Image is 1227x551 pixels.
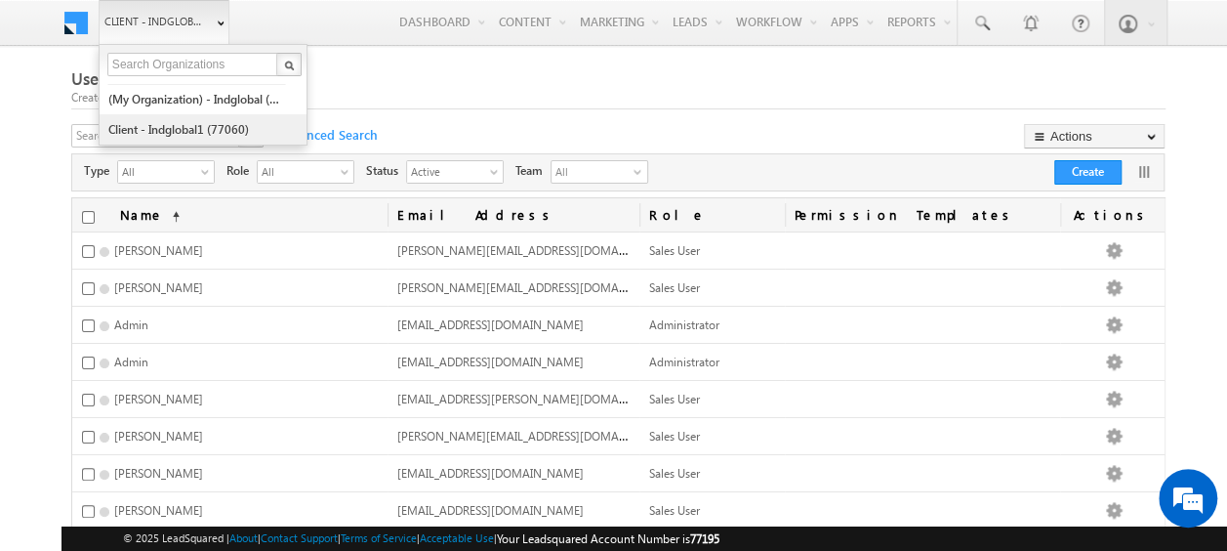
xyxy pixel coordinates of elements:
span: [PERSON_NAME] [114,280,203,295]
a: Terms of Service [341,531,417,544]
img: Search [284,61,294,70]
span: Users [71,67,111,90]
em: Start Chat [266,422,354,448]
a: Contact Support [261,531,338,544]
span: [PERSON_NAME] [114,466,203,481]
button: Actions [1024,124,1165,148]
a: Email Address [388,198,639,232]
span: [EMAIL_ADDRESS][DOMAIN_NAME] [397,503,584,518]
a: Client - indglobal1 (77060) [107,114,286,145]
span: [PERSON_NAME][EMAIL_ADDRESS][DOMAIN_NAME] [397,278,673,295]
span: [PERSON_NAME] [114,429,203,444]
span: 77195 [690,531,719,546]
span: All [552,161,630,183]
span: Sales User [649,429,700,444]
img: d_60004797649_company_0_60004797649 [33,103,82,128]
span: Administrator [649,355,719,369]
a: (My Organization) - indglobal (48060) [107,84,286,114]
span: select [341,166,356,177]
span: Permission Templates [785,198,1060,232]
span: select [490,166,506,177]
span: Administrator [649,318,719,332]
button: Create [1054,160,1122,185]
span: Advanced Search [266,126,384,144]
a: Acceptable Use [420,531,494,544]
span: Active [407,161,487,181]
span: All [118,161,198,181]
span: [EMAIL_ADDRESS][PERSON_NAME][DOMAIN_NAME] [397,390,673,406]
span: Admin [114,355,148,369]
span: Team [515,162,551,180]
span: [PERSON_NAME] [114,503,203,518]
span: Sales User [649,280,700,295]
input: Search Organizations [107,53,279,76]
span: Status [366,162,406,180]
span: © 2025 LeadSquared | | | | | [123,530,719,548]
span: [PERSON_NAME][EMAIL_ADDRESS][DOMAIN_NAME] [397,241,673,258]
span: Role [226,162,257,180]
span: Sales User [649,392,700,406]
span: Sales User [649,503,700,518]
span: [PERSON_NAME] [114,392,203,406]
span: Admin [114,318,148,332]
span: Your Leadsquared Account Number is [497,531,719,546]
div: Chat with us now [102,103,328,128]
span: Actions [1060,198,1166,232]
span: Type [84,162,117,180]
textarea: Type your message and hit 'Enter' [25,181,356,406]
span: [PERSON_NAME] [114,243,203,258]
a: Name [110,198,189,232]
span: All [258,161,338,181]
a: Role [639,198,785,232]
input: Search Users [71,124,241,148]
span: [EMAIL_ADDRESS][DOMAIN_NAME] [397,318,584,332]
span: (sorted ascending) [164,209,180,225]
span: [PERSON_NAME][EMAIL_ADDRESS][DOMAIN_NAME] [397,427,673,444]
div: Minimize live chat window [320,10,367,57]
a: About [229,531,258,544]
span: Sales User [649,466,700,481]
span: [EMAIL_ADDRESS][DOMAIN_NAME] [397,355,584,369]
span: select [201,166,217,177]
span: [EMAIL_ADDRESS][DOMAIN_NAME] [397,466,584,481]
div: Create and Update LeadSquared users [71,89,1166,106]
span: Client - indglobal2 (77195) [104,12,207,31]
span: Sales User [649,243,700,258]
